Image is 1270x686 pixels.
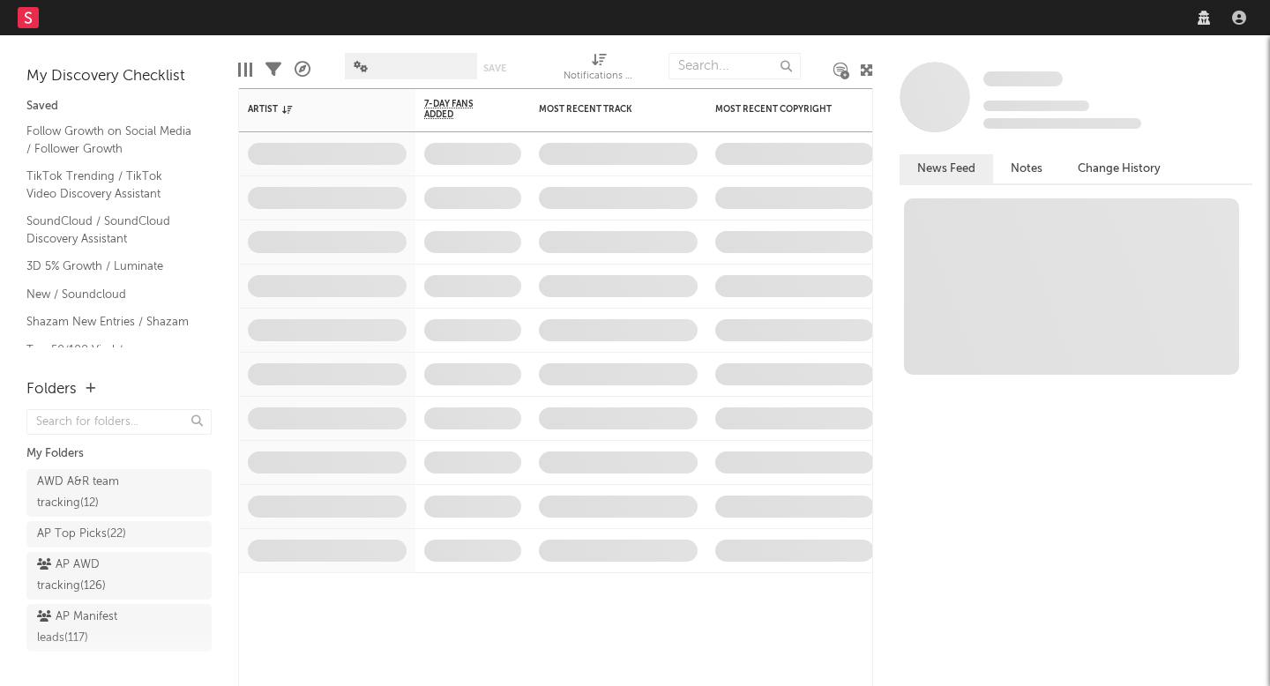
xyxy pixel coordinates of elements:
div: AWD A&R team tracking ( 12 ) [37,472,161,514]
div: Filters [265,44,281,95]
a: SoundCloud / SoundCloud Discovery Assistant [26,212,194,248]
a: AP AWD tracking(126) [26,552,212,600]
button: News Feed [900,154,993,183]
div: Saved [26,96,212,117]
div: AP Manifest leads ( 117 ) [37,607,161,649]
div: A&R Pipeline [295,44,310,95]
span: 7-Day Fans Added [424,99,495,120]
div: AP Top Picks ( 22 ) [37,524,126,545]
button: Notes [993,154,1060,183]
a: AP Manifest leads(117) [26,604,212,652]
div: Folders [26,379,77,400]
div: Most Recent Track [539,104,671,115]
a: AWD A&R team tracking(12) [26,469,212,517]
span: Tracking Since: [DATE] [983,101,1089,111]
div: Notifications (Artist) [564,66,634,87]
a: Top 50/100 Viral / Spotify/Apple Discovery Assistant [26,340,194,394]
div: AP AWD tracking ( 126 ) [37,555,161,597]
button: Change History [1060,154,1178,183]
a: Shazam New Entries / Shazam [26,312,194,332]
div: Edit Columns [238,44,252,95]
a: Follow Growth on Social Media / Follower Growth [26,122,194,158]
span: 0 fans last week [983,118,1141,129]
a: New / Soundcloud [26,285,194,304]
div: Artist [248,104,380,115]
input: Search for folders... [26,409,212,435]
div: My Folders [26,444,212,465]
div: Most Recent Copyright [715,104,848,115]
a: Some Artist [983,71,1063,88]
div: Notifications (Artist) [564,44,634,95]
a: AP Top Picks(22) [26,521,212,548]
a: TikTok Trending / TikTok Video Discovery Assistant [26,167,194,203]
a: 3D 5% Growth / Luminate [26,257,194,276]
input: Search... [669,53,801,79]
button: Save [483,63,506,73]
div: My Discovery Checklist [26,66,212,87]
span: Some Artist [983,71,1063,86]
